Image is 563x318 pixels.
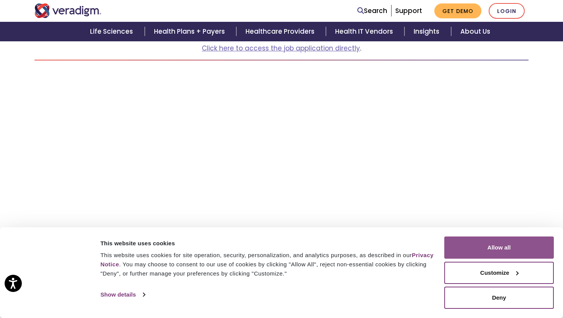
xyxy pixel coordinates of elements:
a: Click here to access the job application directly [202,44,360,53]
a: Login [489,3,525,19]
a: Support [395,6,422,15]
p: . [34,43,529,54]
a: Healthcare Providers [236,22,326,41]
a: About Us [451,22,499,41]
button: Allow all [444,236,554,259]
a: Search [357,6,387,16]
a: Get Demo [434,3,481,18]
div: This website uses cookies [100,239,435,248]
div: This website uses cookies for site operation, security, personalization, and analytics purposes, ... [100,251,435,278]
a: Life Sciences [81,22,144,41]
button: Customize [444,262,554,284]
button: Deny [444,287,554,309]
a: Show details [100,289,145,300]
a: Insights [404,22,451,41]
a: Health Plans + Payers [145,22,236,41]
a: Health IT Vendors [326,22,404,41]
img: Veradigm logo [34,3,101,18]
